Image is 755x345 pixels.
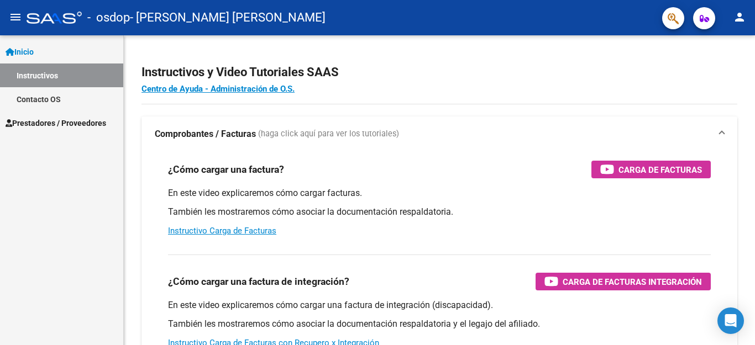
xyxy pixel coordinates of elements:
[6,117,106,129] span: Prestadores / Proveedores
[258,128,399,140] span: (haga click aquí para ver los tutoriales)
[168,226,276,236] a: Instructivo Carga de Facturas
[733,10,746,24] mat-icon: person
[141,62,737,83] h2: Instructivos y Video Tutoriales SAAS
[9,10,22,24] mat-icon: menu
[717,307,744,334] div: Open Intercom Messenger
[168,162,284,177] h3: ¿Cómo cargar una factura?
[141,84,295,94] a: Centro de Ayuda - Administración de O.S.
[168,206,711,218] p: También les mostraremos cómo asociar la documentación respaldatoria.
[155,128,256,140] strong: Comprobantes / Facturas
[536,273,711,290] button: Carga de Facturas Integración
[168,187,711,199] p: En este video explicaremos cómo cargar facturas.
[6,46,34,58] span: Inicio
[168,274,349,289] h3: ¿Cómo cargar una factura de integración?
[563,275,702,289] span: Carga de Facturas Integración
[130,6,326,30] span: - [PERSON_NAME] [PERSON_NAME]
[618,163,702,177] span: Carga de Facturas
[141,116,737,152] mat-expansion-panel-header: Comprobantes / Facturas (haga click aquí para ver los tutoriales)
[591,161,711,178] button: Carga de Facturas
[87,6,130,30] span: - osdop
[168,318,711,330] p: También les mostraremos cómo asociar la documentación respaldatoria y el legajo del afiliado.
[168,299,711,311] p: En este video explicaremos cómo cargar una factura de integración (discapacidad).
